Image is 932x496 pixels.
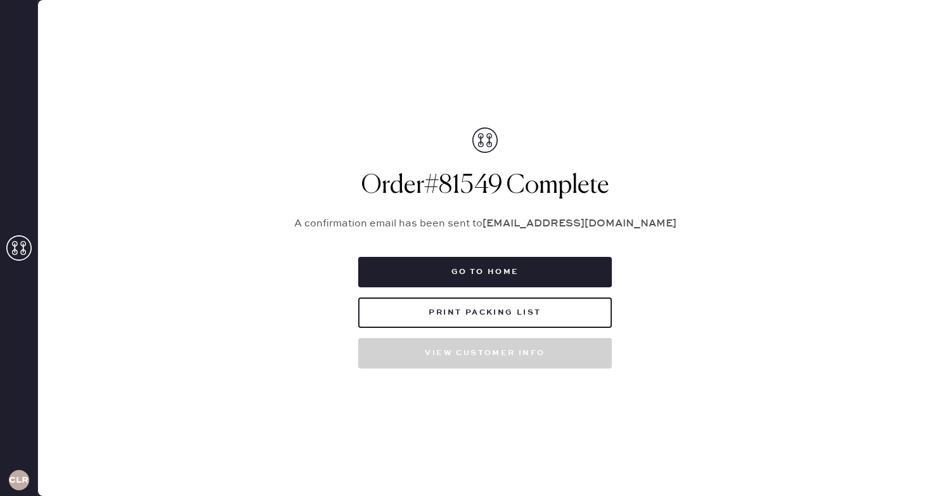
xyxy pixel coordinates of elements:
p: A confirmation email has been sent to [279,216,691,232]
button: View customer info [358,338,612,369]
iframe: Front Chat [872,439,926,493]
h3: CLR [9,476,29,485]
button: Go to home [358,257,612,287]
button: Print Packing List [358,297,612,328]
strong: [EMAIL_ADDRESS][DOMAIN_NAME] [482,218,676,230]
h1: Order # 81549 Complete [279,171,691,201]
